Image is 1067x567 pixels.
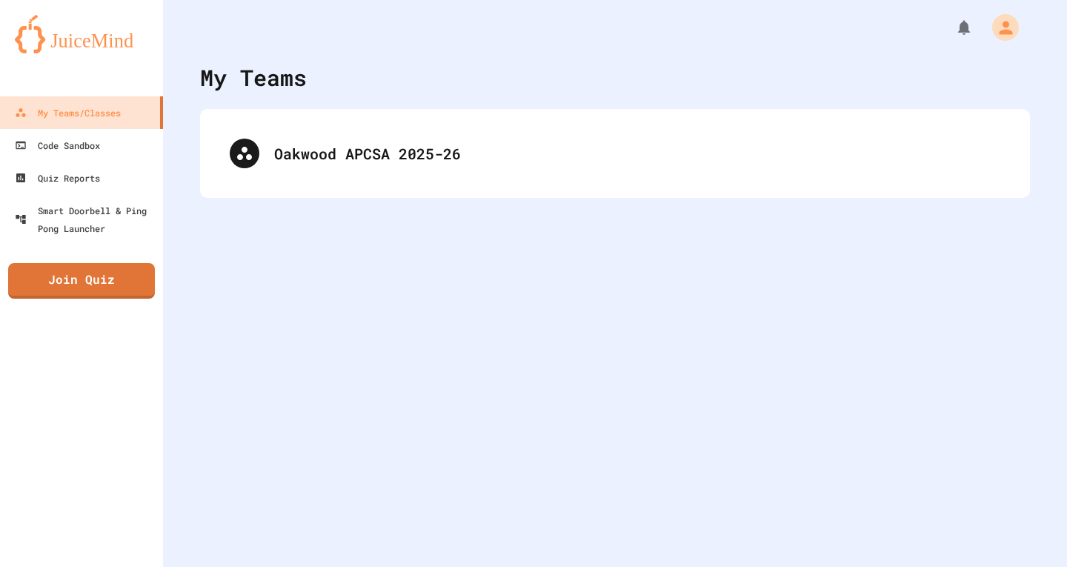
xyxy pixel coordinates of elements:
div: My Teams/Classes [15,104,121,122]
div: Smart Doorbell & Ping Pong Launcher [15,202,157,237]
div: Oakwood APCSA 2025-26 [215,124,1015,183]
div: My Teams [200,61,307,94]
div: Quiz Reports [15,169,100,187]
a: Join Quiz [8,263,155,299]
div: My Notifications [928,15,977,40]
img: logo-orange.svg [15,15,148,53]
div: My Account [977,10,1023,44]
div: Code Sandbox [15,136,100,154]
div: Oakwood APCSA 2025-26 [274,142,1000,165]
